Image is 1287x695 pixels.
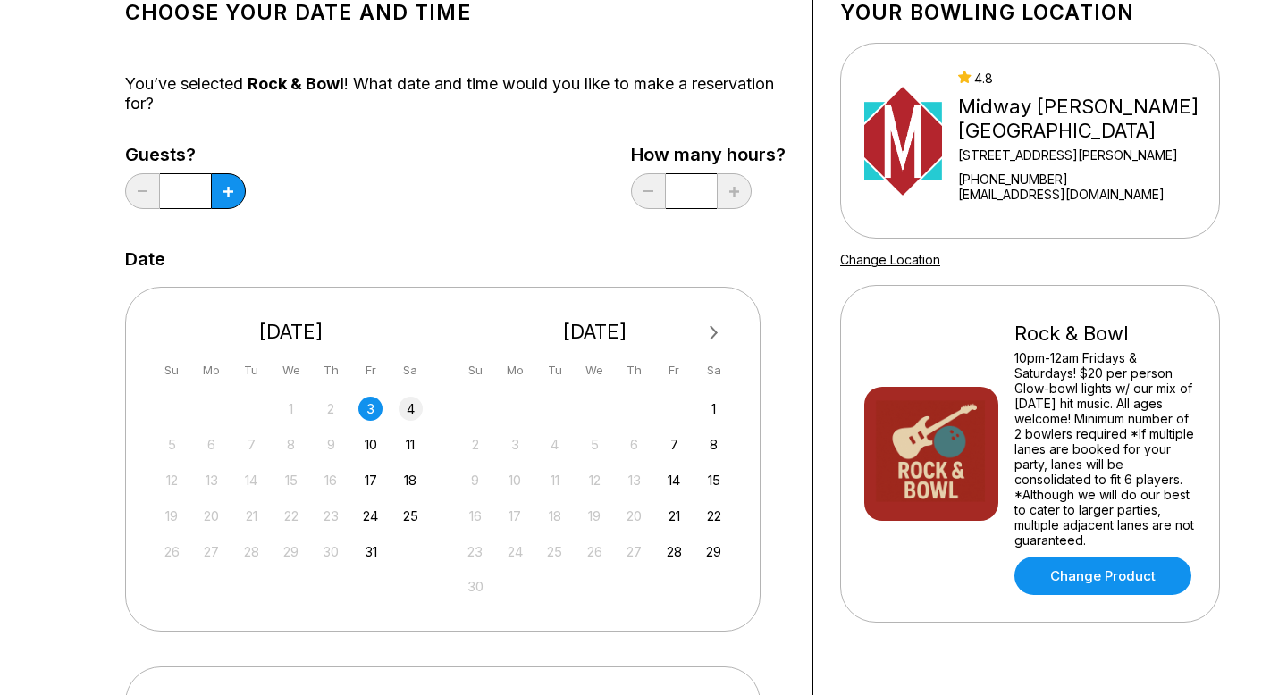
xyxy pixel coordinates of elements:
div: Not available Monday, November 3rd, 2025 [503,432,527,456]
div: Choose Friday, October 10th, 2025 [358,432,383,456]
img: Midway Bowling - Carlisle [864,74,942,208]
div: Not available Tuesday, October 7th, 2025 [240,432,264,456]
div: Not available Wednesday, October 8th, 2025 [279,432,303,456]
div: Rock & Bowl [1014,322,1196,346]
img: Rock & Bowl [864,387,998,521]
div: Not available Monday, October 13th, 2025 [199,468,223,492]
div: Not available Wednesday, November 12th, 2025 [583,468,607,492]
div: Not available Thursday, November 27th, 2025 [622,540,646,564]
div: Th [622,358,646,382]
div: Choose Friday, October 17th, 2025 [358,468,383,492]
div: Sa [399,358,423,382]
label: Guests? [125,145,246,164]
div: Not available Monday, November 24th, 2025 [503,540,527,564]
div: Not available Thursday, October 16th, 2025 [319,468,343,492]
div: Choose Saturday, November 1st, 2025 [702,397,726,421]
label: How many hours? [631,145,786,164]
a: [EMAIL_ADDRESS][DOMAIN_NAME] [958,187,1212,202]
div: Not available Wednesday, October 22nd, 2025 [279,504,303,528]
div: [DATE] [153,320,430,344]
div: Not available Sunday, October 19th, 2025 [160,504,184,528]
div: Not available Thursday, October 30th, 2025 [319,540,343,564]
div: Sa [702,358,726,382]
div: We [279,358,303,382]
div: Choose Saturday, November 15th, 2025 [702,468,726,492]
div: Tu [543,358,567,382]
button: Next Month [700,319,728,347]
div: Choose Friday, November 14th, 2025 [662,468,686,492]
div: Not available Monday, October 27th, 2025 [199,540,223,564]
div: Choose Saturday, November 22nd, 2025 [702,504,726,528]
div: We [583,358,607,382]
div: Mo [199,358,223,382]
div: Not available Monday, November 17th, 2025 [503,504,527,528]
div: [STREET_ADDRESS][PERSON_NAME] [958,147,1212,163]
div: Not available Monday, November 10th, 2025 [503,468,527,492]
div: Su [463,358,487,382]
div: Not available Sunday, November 23rd, 2025 [463,540,487,564]
div: [PHONE_NUMBER] [958,172,1212,187]
div: Not available Sunday, October 12th, 2025 [160,468,184,492]
div: Choose Saturday, November 29th, 2025 [702,540,726,564]
div: Not available Sunday, October 26th, 2025 [160,540,184,564]
div: Not available Thursday, October 23rd, 2025 [319,504,343,528]
div: Choose Saturday, November 8th, 2025 [702,432,726,456]
div: Choose Friday, November 21st, 2025 [662,504,686,528]
div: 10pm-12am Fridays & Saturdays! $20 per person Glow-bowl lights w/ our mix of [DATE] hit music. Al... [1014,350,1196,548]
div: Not available Wednesday, November 5th, 2025 [583,432,607,456]
div: Not available Tuesday, November 4th, 2025 [543,432,567,456]
div: Not available Sunday, November 30th, 2025 [463,574,487,599]
div: Not available Thursday, October 9th, 2025 [319,432,343,456]
div: Not available Wednesday, November 19th, 2025 [583,504,607,528]
a: Change Location [840,252,940,267]
div: You’ve selected ! What date and time would you like to make a reservation for? [125,74,786,113]
div: Not available Tuesday, October 28th, 2025 [240,540,264,564]
div: Not available Tuesday, November 25th, 2025 [543,540,567,564]
div: Not available Sunday, November 2nd, 2025 [463,432,487,456]
div: Not available Sunday, November 9th, 2025 [463,468,487,492]
div: Choose Friday, October 31st, 2025 [358,540,383,564]
div: Choose Friday, October 3rd, 2025 [358,397,383,421]
div: Choose Friday, October 24th, 2025 [358,504,383,528]
div: Not available Tuesday, October 14th, 2025 [240,468,264,492]
div: Mo [503,358,527,382]
div: Not available Monday, October 20th, 2025 [199,504,223,528]
div: month 2025-10 [157,395,425,564]
div: Not available Sunday, October 5th, 2025 [160,432,184,456]
div: Choose Saturday, October 18th, 2025 [399,468,423,492]
div: Fr [358,358,383,382]
div: Not available Thursday, October 2nd, 2025 [319,397,343,421]
div: Midway [PERSON_NAME][GEOGRAPHIC_DATA] [958,95,1212,143]
div: [DATE] [457,320,734,344]
div: Th [319,358,343,382]
div: Not available Wednesday, October 29th, 2025 [279,540,303,564]
div: Not available Wednesday, October 1st, 2025 [279,397,303,421]
div: Not available Sunday, November 16th, 2025 [463,504,487,528]
div: Not available Tuesday, November 18th, 2025 [543,504,567,528]
div: Not available Thursday, November 20th, 2025 [622,504,646,528]
div: Tu [240,358,264,382]
label: Date [125,249,165,269]
div: Choose Saturday, October 25th, 2025 [399,504,423,528]
div: month 2025-11 [461,395,729,599]
div: Choose Saturday, October 4th, 2025 [399,397,423,421]
div: Choose Friday, November 7th, 2025 [662,432,686,456]
div: Not available Tuesday, November 11th, 2025 [543,468,567,492]
div: 4.8 [958,71,1212,86]
div: Not available Wednesday, October 15th, 2025 [279,468,303,492]
span: Rock & Bowl [248,74,344,93]
div: Not available Thursday, November 13th, 2025 [622,468,646,492]
div: Not available Wednesday, November 26th, 2025 [583,540,607,564]
div: Not available Tuesday, October 21st, 2025 [240,504,264,528]
div: Fr [662,358,686,382]
div: Choose Saturday, October 11th, 2025 [399,432,423,456]
div: Choose Friday, November 28th, 2025 [662,540,686,564]
a: Change Product [1014,557,1191,595]
div: Not available Thursday, November 6th, 2025 [622,432,646,456]
div: Not available Monday, October 6th, 2025 [199,432,223,456]
div: Su [160,358,184,382]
